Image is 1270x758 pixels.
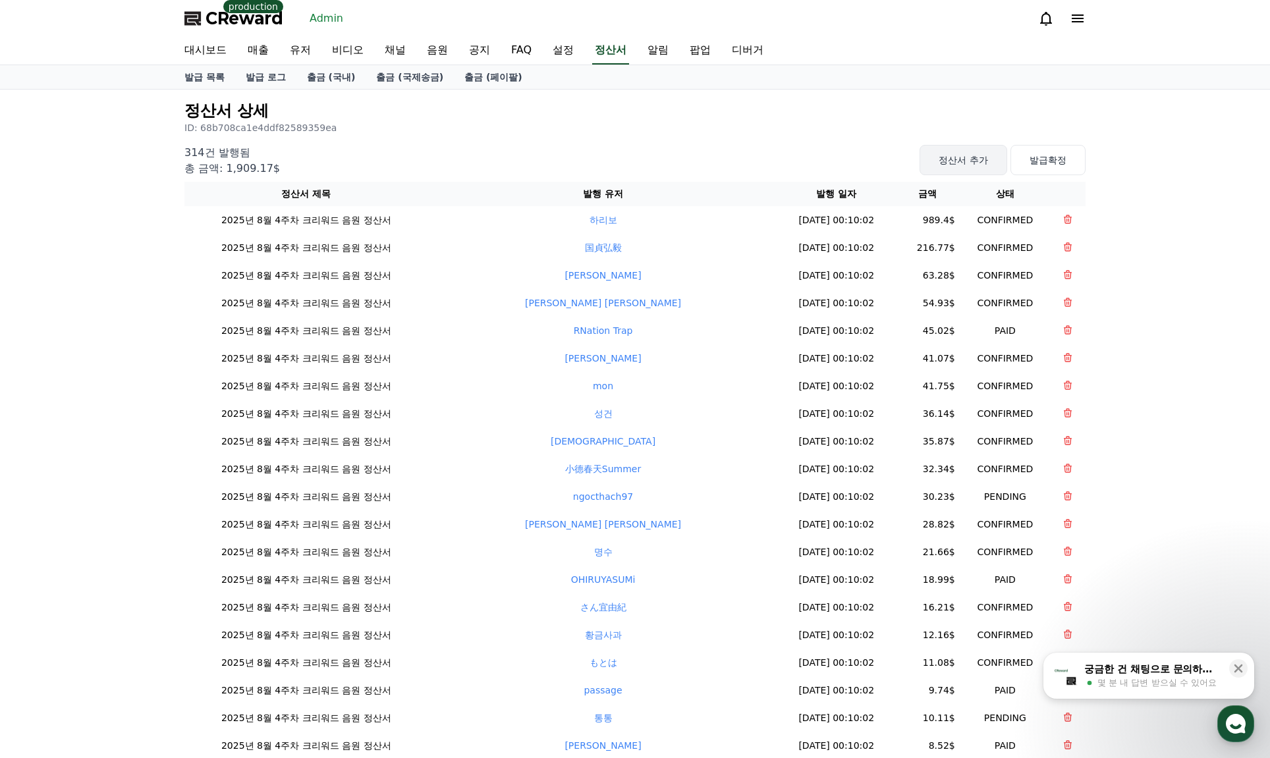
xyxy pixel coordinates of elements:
td: [DATE] 00:10:02 [779,261,895,289]
a: 출금 (국제송금) [366,65,454,89]
a: [PERSON_NAME] [565,740,641,751]
a: [PERSON_NAME] [PERSON_NAME] [525,298,681,308]
td: 2025년 8월 4주차 크리워드 음원 정산서 [184,510,428,538]
a: 출금 (국내) [296,65,366,89]
a: passage [584,685,622,695]
td: [DATE] 00:10:02 [779,510,895,538]
td: PENDING [960,483,1050,510]
a: 小德春天Summer [565,464,641,474]
td: [DATE] 00:10:02 [779,593,895,621]
td: CONFIRMED [960,234,1050,261]
td: 2025년 8월 4주차 크리워드 음원 정산서 [184,566,428,593]
td: [DATE] 00:10:02 [779,704,895,732]
td: CONFIRMED [960,427,1050,455]
td: PAID [960,676,1050,704]
td: 2025년 8월 4주차 크리워드 음원 정산서 [184,317,428,344]
td: 2025년 8월 4주차 크리워드 음원 정산서 [184,621,428,649]
td: 63.28$ [895,261,960,289]
td: 2025년 8월 4주차 크리워드 음원 정산서 [184,593,428,621]
td: 12.16$ [895,621,960,649]
td: 10.11$ [895,704,960,732]
th: 발행 일자 [779,182,895,206]
a: 매출 [237,37,279,65]
a: [DEMOGRAPHIC_DATA] [551,436,655,447]
span: 설정 [204,437,219,448]
a: 유저 [279,37,321,65]
td: 2025년 8월 4주차 크리워드 음원 정산서 [184,344,428,372]
td: [DATE] 00:10:02 [779,483,895,510]
a: 공지 [458,37,501,65]
a: 발급 로그 [235,65,296,89]
a: 통통 [594,713,613,723]
td: 21.66$ [895,538,960,566]
a: 홈 [4,418,87,450]
td: 32.34$ [895,455,960,483]
td: [DATE] 00:10:02 [779,538,895,566]
td: 11.08$ [895,649,960,676]
td: CONFIRMED [960,289,1050,317]
td: 54.93$ [895,289,960,317]
td: 28.82$ [895,510,960,538]
a: CReward [184,8,283,29]
button: 발급확정 [1010,145,1086,175]
td: CONFIRMED [960,261,1050,289]
td: [DATE] 00:10:02 [779,455,895,483]
a: 팝업 [679,37,721,65]
th: 정산서 제목 [184,182,428,206]
a: 성건 [594,408,613,419]
td: [DATE] 00:10:02 [779,234,895,261]
td: [DATE] 00:10:02 [779,400,895,427]
td: 36.14$ [895,400,960,427]
td: 2025년 8월 4주차 크리워드 음원 정산서 [184,206,428,234]
a: ngocthach97 [573,491,633,502]
td: [DATE] 00:10:02 [779,206,895,234]
a: mon [593,381,613,391]
td: 216.77$ [895,234,960,261]
td: PAID [960,566,1050,593]
p: ID: 68b708ca1e4ddf82589359ea [184,121,1086,134]
td: 16.21$ [895,593,960,621]
td: 45.02$ [895,317,960,344]
a: 비디오 [321,37,374,65]
td: 989.4$ [895,206,960,234]
td: [DATE] 00:10:02 [779,649,895,676]
a: FAQ [501,37,542,65]
a: 발급 목록 [174,65,235,89]
th: 상태 [960,182,1050,206]
td: [DATE] 00:10:02 [779,317,895,344]
td: 9.74$ [895,676,960,704]
td: 30.23$ [895,483,960,510]
td: 2025년 8월 4주차 크리워드 음원 정산서 [184,455,428,483]
a: OHIRUYASUMi [571,574,636,585]
span: 홈 [41,437,49,448]
p: 총 금액: 1,909.17$ [184,161,280,176]
a: 황금사과 [585,630,622,640]
td: 2025년 8월 4주차 크리워드 음원 정산서 [184,400,428,427]
span: 대화 [121,438,136,448]
td: CONFIRMED [960,649,1050,676]
a: 정산서 [592,37,629,65]
h2: 정산서 상세 [184,100,1086,121]
a: 国貞弘毅 [585,242,622,253]
a: RNation Trap [574,325,633,336]
a: もとは [590,657,617,668]
a: 명수 [594,547,613,557]
a: [PERSON_NAME] [565,270,641,281]
td: PENDING [960,704,1050,732]
td: CONFIRMED [960,206,1050,234]
td: 2025년 8월 4주차 크리워드 음원 정산서 [184,372,428,400]
th: 발행 유저 [428,182,779,206]
a: 설정 [170,418,253,450]
td: 2025년 8월 4주차 크리워드 음원 정산서 [184,538,428,566]
td: 41.07$ [895,344,960,372]
td: 35.87$ [895,427,960,455]
button: 정산서 추가 [920,145,1007,175]
td: [DATE] 00:10:02 [779,344,895,372]
td: 18.99$ [895,566,960,593]
a: 채널 [374,37,416,65]
td: 2025년 8월 4주차 크리워드 음원 정산서 [184,289,428,317]
td: [DATE] 00:10:02 [779,372,895,400]
td: [DATE] 00:10:02 [779,566,895,593]
td: [DATE] 00:10:02 [779,621,895,649]
a: 하리보 [590,215,617,225]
